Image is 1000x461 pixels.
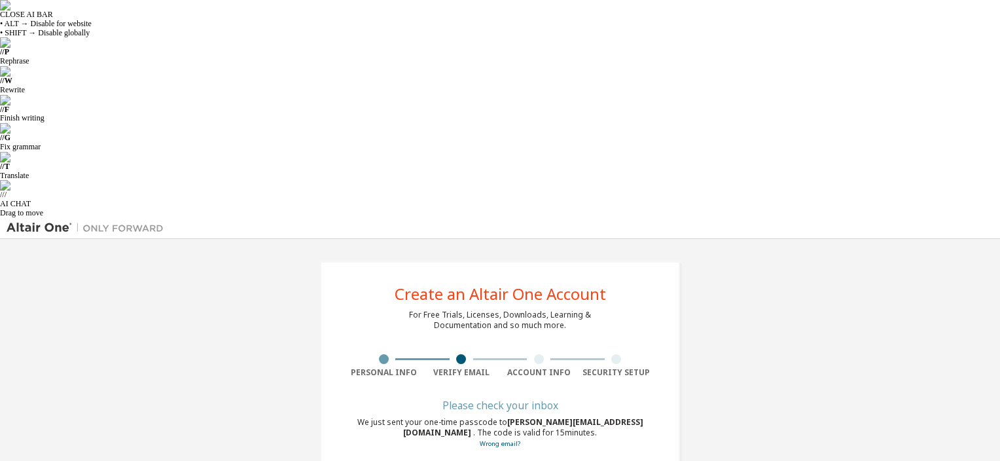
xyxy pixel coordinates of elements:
span: [PERSON_NAME][EMAIL_ADDRESS][DOMAIN_NAME] [403,416,643,438]
div: For Free Trials, Licenses, Downloads, Learning & Documentation and so much more. [409,310,591,331]
div: Account Info [500,367,578,378]
div: Create an Altair One Account [395,286,606,302]
div: Please check your inbox [345,401,655,409]
a: Go back to the registration form [480,439,520,448]
img: Altair One [7,221,170,234]
div: Verify Email [423,367,501,378]
div: We just sent your one-time passcode to . The code is valid for 15 minutes. [345,417,655,449]
div: Security Setup [578,367,656,378]
div: Personal Info [345,367,423,378]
